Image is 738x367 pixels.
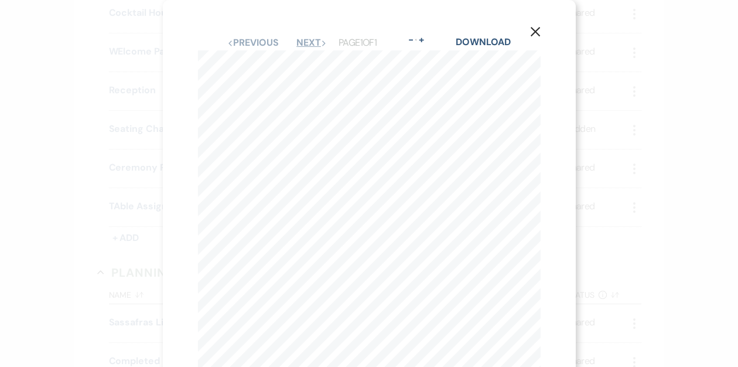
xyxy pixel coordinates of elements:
[227,38,278,47] button: Previous
[339,35,377,50] p: Page 1 of 1
[456,36,510,48] a: Download
[406,35,416,45] button: -
[296,38,327,47] button: Next
[417,35,426,45] button: +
